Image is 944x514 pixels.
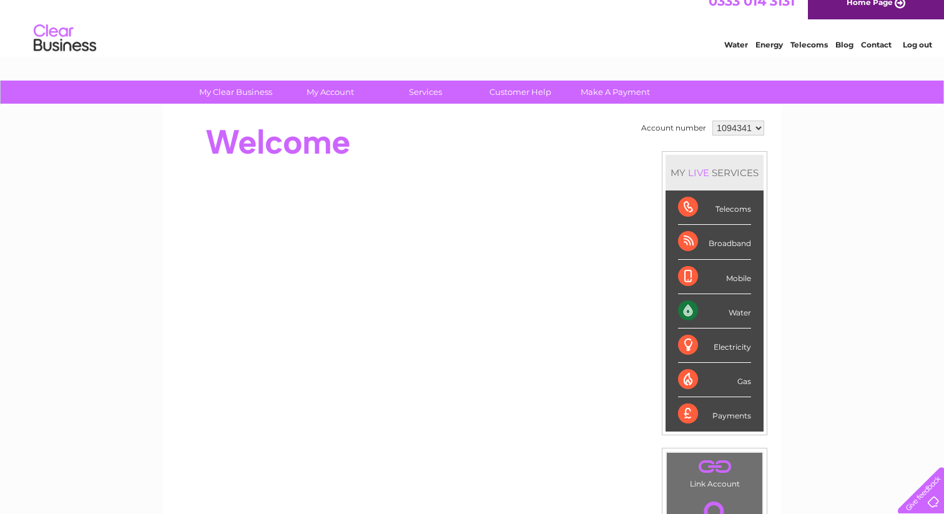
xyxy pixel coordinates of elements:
[678,363,751,397] div: Gas
[678,294,751,329] div: Water
[678,260,751,294] div: Mobile
[638,117,709,139] td: Account number
[469,81,572,104] a: Customer Help
[678,225,751,259] div: Broadband
[374,81,477,104] a: Services
[184,81,287,104] a: My Clear Business
[564,81,667,104] a: Make A Payment
[709,6,795,22] a: 0333 014 3131
[670,456,759,478] a: .
[790,53,828,62] a: Telecoms
[279,81,382,104] a: My Account
[178,7,768,61] div: Clear Business is a trading name of Verastar Limited (registered in [GEOGRAPHIC_DATA] No. 3667643...
[666,452,763,492] td: Link Account
[835,53,853,62] a: Blog
[33,32,97,71] img: logo.png
[678,190,751,225] div: Telecoms
[755,53,783,62] a: Energy
[724,53,748,62] a: Water
[686,167,712,179] div: LIVE
[903,53,932,62] a: Log out
[666,155,764,190] div: MY SERVICES
[678,397,751,431] div: Payments
[861,53,892,62] a: Contact
[678,329,751,363] div: Electricity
